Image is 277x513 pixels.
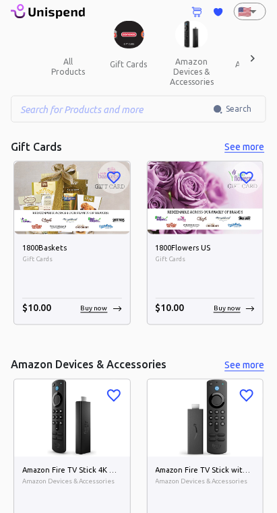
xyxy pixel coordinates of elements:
p: Buy now [214,304,241,314]
span: Search [226,102,251,116]
span: $ 10.00 [22,303,51,314]
button: gift cards [115,48,175,81]
h6: Amazon Fire TV Stick 4K Max streaming device, Wi-Fi 6, Alexa Voice Remote (includes TV controls) [22,465,122,477]
span: $ 10.00 [156,303,185,314]
div: 🇺🇸 [234,3,266,20]
h6: 1800Flowers US [156,242,255,254]
img: Amazon Fire TV Stick 4K Max streaming device, Wi-Fi 6, Alexa Voice Remote (includes TV controls) ... [14,380,130,456]
img: Gift Cards [130,21,160,48]
p: 🇺🇸 [238,3,245,20]
img: 1800Flowers US image [148,162,264,234]
img: Amazon Devices & Accessories [191,21,224,48]
span: Gift Cards [156,254,255,265]
span: Amazon Devices & Accessories [22,477,122,487]
img: ALL PRODUCTS [57,21,96,48]
img: Amazon Fire TV Stick with Alexa Voice Remote (includes TV controls), free &amp; live TV without c... [148,380,264,456]
span: Gift Cards [22,254,122,265]
p: Buy now [81,304,108,314]
button: See more [223,357,266,374]
img: 1800Baskets image [14,162,130,234]
h6: 1800Baskets [22,242,122,254]
input: Search for Products and more [11,96,213,123]
button: See more [223,139,266,156]
h5: Gift Cards [11,140,62,154]
span: Amazon Devices & Accessories [156,477,255,487]
h5: Amazon Devices & Accessories [11,358,166,372]
h6: Amazon Fire TV Stick with Alexa Voice Remote (includes TV controls), free &amp; live TV without c... [156,465,255,477]
button: all products [38,48,104,81]
button: amazon devices & accessories [175,48,241,95]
